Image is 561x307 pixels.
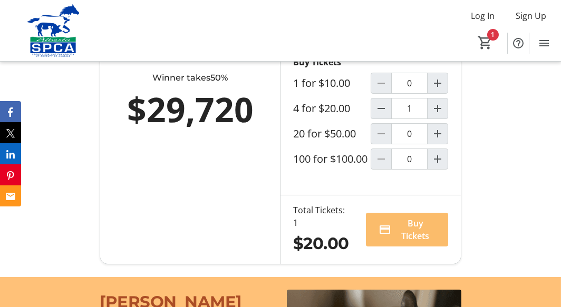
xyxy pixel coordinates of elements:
[121,72,259,84] div: Winner takes
[293,127,356,140] label: 20 for $50.00
[293,77,350,90] label: 1 for $10.00
[534,33,555,54] button: Menu
[293,204,349,229] div: Total Tickets: 1
[293,102,350,115] label: 4 for $20.00
[462,7,503,24] button: Log In
[507,7,555,24] button: Sign Up
[508,33,529,54] button: Help
[293,153,367,165] label: 100 for $100.00
[293,56,341,68] strong: Buy Tickets
[395,217,436,242] span: Buy Tickets
[210,73,228,83] span: 50%
[476,33,495,52] button: Cart
[371,98,391,118] button: Decrement by one
[6,4,100,57] img: Alberta SPCA's Logo
[471,9,495,22] span: Log In
[428,149,448,169] button: Increment by one
[293,231,349,255] div: $20.00
[366,213,448,246] button: Buy Tickets
[428,73,448,93] button: Increment by one
[428,124,448,144] button: Increment by one
[428,98,448,118] button: Increment by one
[516,9,546,22] span: Sign Up
[121,84,259,135] div: $29,720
